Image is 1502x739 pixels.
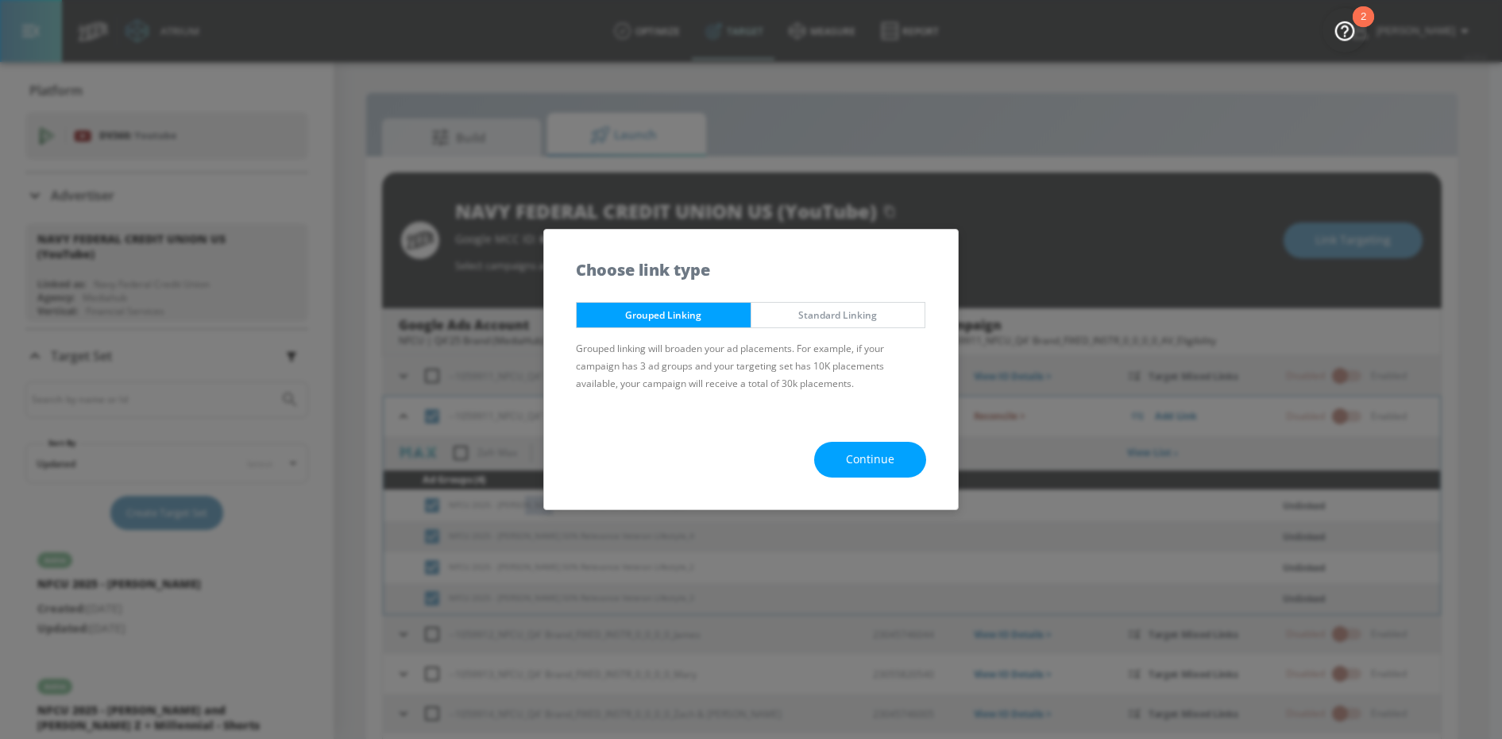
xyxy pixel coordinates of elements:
span: Standard Linking [763,307,913,323]
button: Grouped Linking [576,302,751,328]
button: Standard Linking [751,302,926,328]
button: Open Resource Center, 2 new notifications [1322,8,1367,52]
button: Continue [814,442,926,478]
p: Grouped linking will broaden your ad placements. For example, if your campaign has 3 ad groups an... [576,340,926,393]
span: Grouped Linking [589,307,739,323]
h5: Choose link type [576,261,710,278]
div: 2 [1361,17,1366,37]
span: Continue [846,450,894,470]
